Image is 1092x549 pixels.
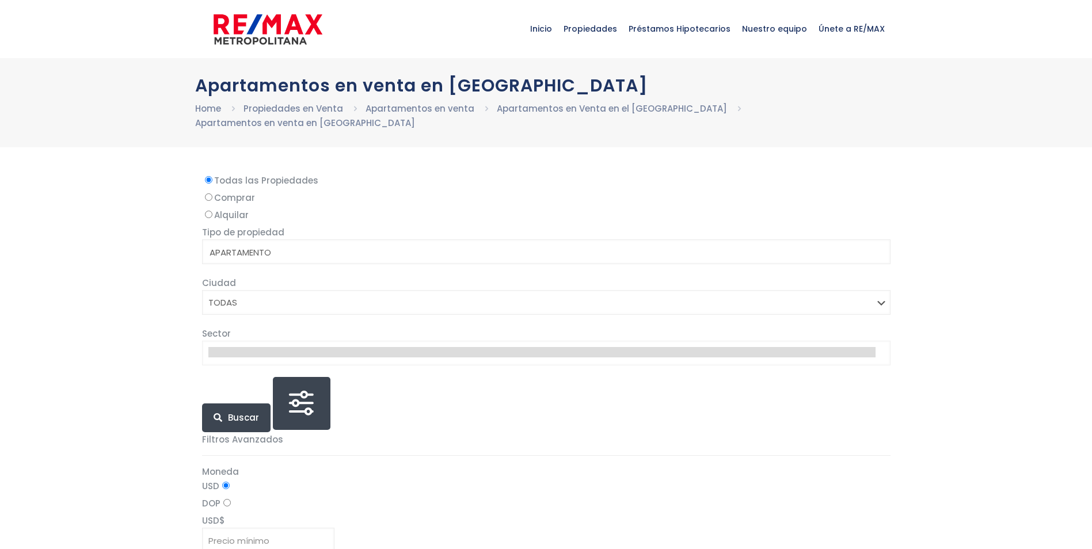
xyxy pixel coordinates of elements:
[208,246,876,260] option: APARTAMENTO
[813,12,891,46] span: Únete a RE/MAX
[202,403,271,432] button: Buscar
[202,496,891,510] label: DOP
[202,479,891,493] label: USD
[497,102,727,115] a: Apartamentos en Venta en el [GEOGRAPHIC_DATA]
[205,176,212,184] input: Todas las Propiedades
[202,327,231,340] span: Sector
[558,12,623,46] span: Propiedades
[202,514,219,527] span: USD
[222,482,230,489] input: USD
[208,260,876,273] option: CASA
[202,432,891,447] p: Filtros Avanzados
[205,211,212,218] input: Alquilar
[214,12,322,47] img: remax-metropolitana-logo
[202,190,891,205] label: Comprar
[202,277,236,289] span: Ciudad
[223,499,231,506] input: DOP
[366,102,474,115] a: Apartamentos en venta
[524,12,558,46] span: Inicio
[202,208,891,222] label: Alquilar
[202,226,284,238] span: Tipo de propiedad
[195,75,897,96] h1: Apartamentos en venta en [GEOGRAPHIC_DATA]
[202,466,239,478] span: Moneda
[205,193,212,201] input: Comprar
[736,12,813,46] span: Nuestro equipo
[243,102,343,115] a: Propiedades en Venta
[195,102,221,115] a: Home
[195,117,415,129] a: Apartamentos en venta en [GEOGRAPHIC_DATA]
[623,12,736,46] span: Préstamos Hipotecarios
[202,173,891,188] label: Todas las Propiedades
